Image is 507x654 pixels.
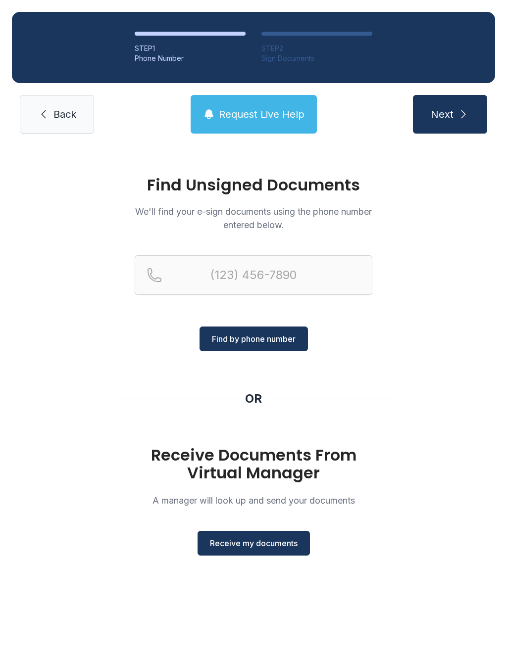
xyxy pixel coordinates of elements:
span: Next [431,107,454,121]
div: STEP 1 [135,44,246,53]
span: Request Live Help [219,107,304,121]
div: Sign Documents [261,53,372,63]
div: OR [245,391,262,407]
p: A manager will look up and send your documents [135,494,372,507]
span: Find by phone number [212,333,296,345]
input: Reservation phone number [135,255,372,295]
span: Receive my documents [210,537,298,549]
h1: Receive Documents From Virtual Manager [135,446,372,482]
p: We'll find your e-sign documents using the phone number entered below. [135,205,372,232]
h1: Find Unsigned Documents [135,177,372,193]
span: Back [53,107,76,121]
div: STEP 2 [261,44,372,53]
div: Phone Number [135,53,246,63]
